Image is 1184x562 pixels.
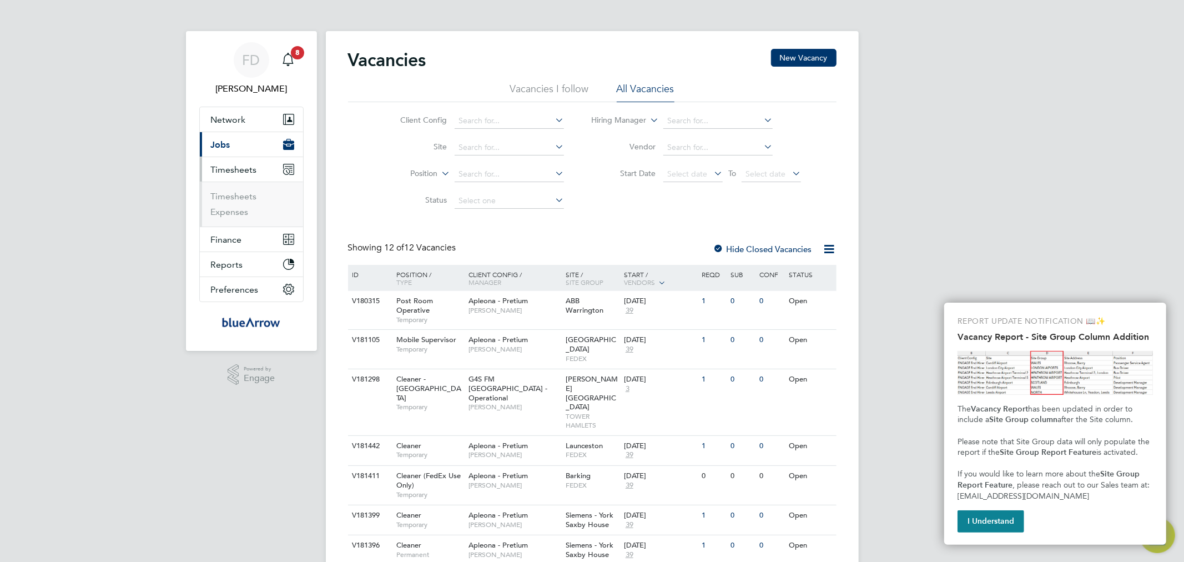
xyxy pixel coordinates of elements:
div: [DATE] [624,471,696,481]
span: [PERSON_NAME][GEOGRAPHIC_DATA] [566,374,618,412]
span: Powered by [244,364,275,374]
div: V181399 [350,505,389,526]
span: Fabio Del Turco [199,82,304,96]
span: FEDEX [566,481,618,490]
span: Engage [244,374,275,383]
span: [PERSON_NAME] [468,403,560,412]
div: 1 [699,436,728,456]
div: V181105 [350,330,389,350]
span: 39 [624,306,635,315]
input: Search for... [455,167,564,182]
span: Manager [468,278,501,287]
div: Open [786,505,834,526]
img: Site Group Column in Vacancy Report [958,351,1153,395]
span: Preferences [211,284,259,295]
span: [PERSON_NAME] [468,450,560,459]
label: Start Date [592,168,656,178]
a: Expenses [211,207,249,217]
img: bluearrow-logo-retina.png [222,313,280,331]
div: [DATE] [624,441,696,451]
label: Hiring Manager [582,115,646,126]
input: Search for... [663,140,773,155]
span: To [725,166,739,180]
div: V180315 [350,291,389,312]
div: 0 [728,369,757,390]
span: 3 [624,384,631,394]
div: Position / [388,265,466,292]
div: Start / [621,265,699,293]
span: [PERSON_NAME] [468,345,560,354]
div: 0 [757,466,786,486]
div: 1 [699,291,728,312]
span: Finance [211,234,242,245]
span: Apleona - Pretium [468,510,528,520]
span: 8 [291,46,304,59]
strong: Site Group column [989,415,1057,424]
span: [PERSON_NAME] [468,481,560,490]
label: Hide Closed Vacancies [713,244,812,254]
span: Cleaner [396,510,421,520]
label: Site [383,142,447,152]
div: V181396 [350,535,389,556]
span: Reports [211,259,243,270]
div: 0 [728,436,757,456]
span: Apleona - Pretium [468,471,528,480]
span: Cleaner (FedEx Use Only) [396,471,461,490]
a: Go to account details [199,42,304,96]
div: Conf [757,265,786,284]
nav: Main navigation [186,31,317,351]
span: Vendors [624,278,655,287]
span: FEDEX [566,450,618,459]
span: Siemens - York Saxby House [566,540,613,559]
span: Post Room Operative [396,296,433,315]
span: has been updated in order to include a [958,404,1135,425]
p: REPORT UPDATE NOTIFICATION 📖✨ [958,316,1153,327]
div: [DATE] [624,297,696,306]
span: Permanent [396,550,463,559]
span: Site Group [566,278,603,287]
span: Launceston [566,441,603,450]
span: Temporary [396,490,463,499]
h2: Vacancy Report - Site Group Column Addition [958,332,1153,342]
div: Showing [348,242,459,254]
input: Select one [455,193,564,209]
div: 0 [757,369,786,390]
span: Temporary [396,315,463,324]
div: Site / [563,265,621,292]
span: Timesheets [211,164,257,175]
span: Cleaner [396,540,421,550]
strong: Site Group Report Feature [1000,448,1096,457]
li: All Vacancies [617,82,674,102]
span: If you would like to learn more about the [958,469,1100,479]
span: 39 [624,550,635,560]
div: [DATE] [624,541,696,550]
span: Apleona - Pretium [468,441,528,450]
div: 0 [728,291,757,312]
div: 1 [699,330,728,350]
div: V181442 [350,436,389,456]
span: Jobs [211,139,230,150]
span: ABB Warrington [566,296,603,315]
div: 0 [757,505,786,526]
div: 1 [699,505,728,526]
span: Barking [566,471,591,480]
span: Type [396,278,412,287]
div: V181411 [350,466,389,486]
div: 0 [728,535,757,556]
div: Open [786,369,834,390]
span: Apleona - Pretium [468,296,528,305]
span: 39 [624,481,635,490]
div: Sub [728,265,757,284]
button: I Understand [958,510,1024,533]
a: Go to home page [199,313,304,331]
div: Open [786,291,834,312]
input: Search for... [663,113,773,129]
h2: Vacancies [348,49,426,71]
span: The [958,404,971,414]
div: Client Config / [466,265,563,292]
div: 0 [757,535,786,556]
input: Search for... [455,113,564,129]
span: Mobile Supervisor [396,335,456,344]
strong: Vacancy Report [971,404,1028,414]
a: Timesheets [211,191,257,202]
